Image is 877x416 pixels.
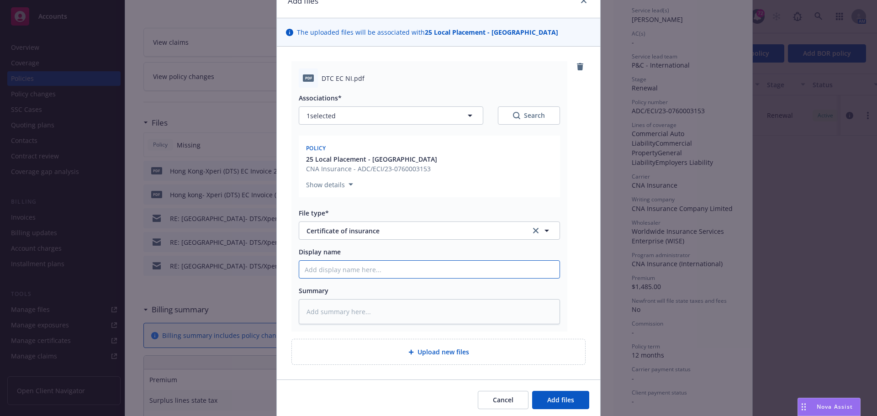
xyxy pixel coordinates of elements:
[299,247,341,256] span: Display name
[306,154,437,164] button: 25 Local Placement - [GEOGRAPHIC_DATA]
[299,221,560,240] button: Certificate of insuranceclear selection
[798,398,861,416] button: Nova Assist
[302,179,357,190] button: Show details
[299,209,329,217] span: File type*
[306,144,326,152] span: Policy
[299,286,328,295] span: Summary
[306,226,518,236] span: Certificate of insurance
[299,261,560,278] input: Add display name here...
[530,225,541,236] a: clear selection
[798,398,809,416] div: Drag to move
[306,164,437,174] span: CNA Insurance - ADC/ECI/23-0760003153
[817,403,853,411] span: Nova Assist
